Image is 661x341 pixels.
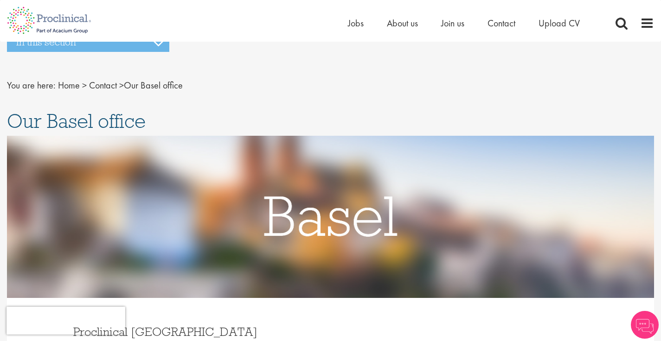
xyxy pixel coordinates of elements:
span: > [119,79,124,91]
a: About us [387,17,418,29]
a: Jobs [348,17,364,29]
a: breadcrumb link to Contact [89,79,117,91]
iframe: reCAPTCHA [6,307,125,335]
a: Contact [488,17,515,29]
span: Our Basel office [7,108,146,133]
h3: In this section [7,32,169,52]
span: You are here: [7,79,56,91]
a: Join us [441,17,464,29]
span: > [82,79,87,91]
span: Our Basel office [58,79,183,91]
h3: Proclinical [GEOGRAPHIC_DATA] [73,326,324,338]
img: Chatbot [631,311,659,339]
a: breadcrumb link to Home [58,79,80,91]
a: Upload CV [539,17,580,29]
